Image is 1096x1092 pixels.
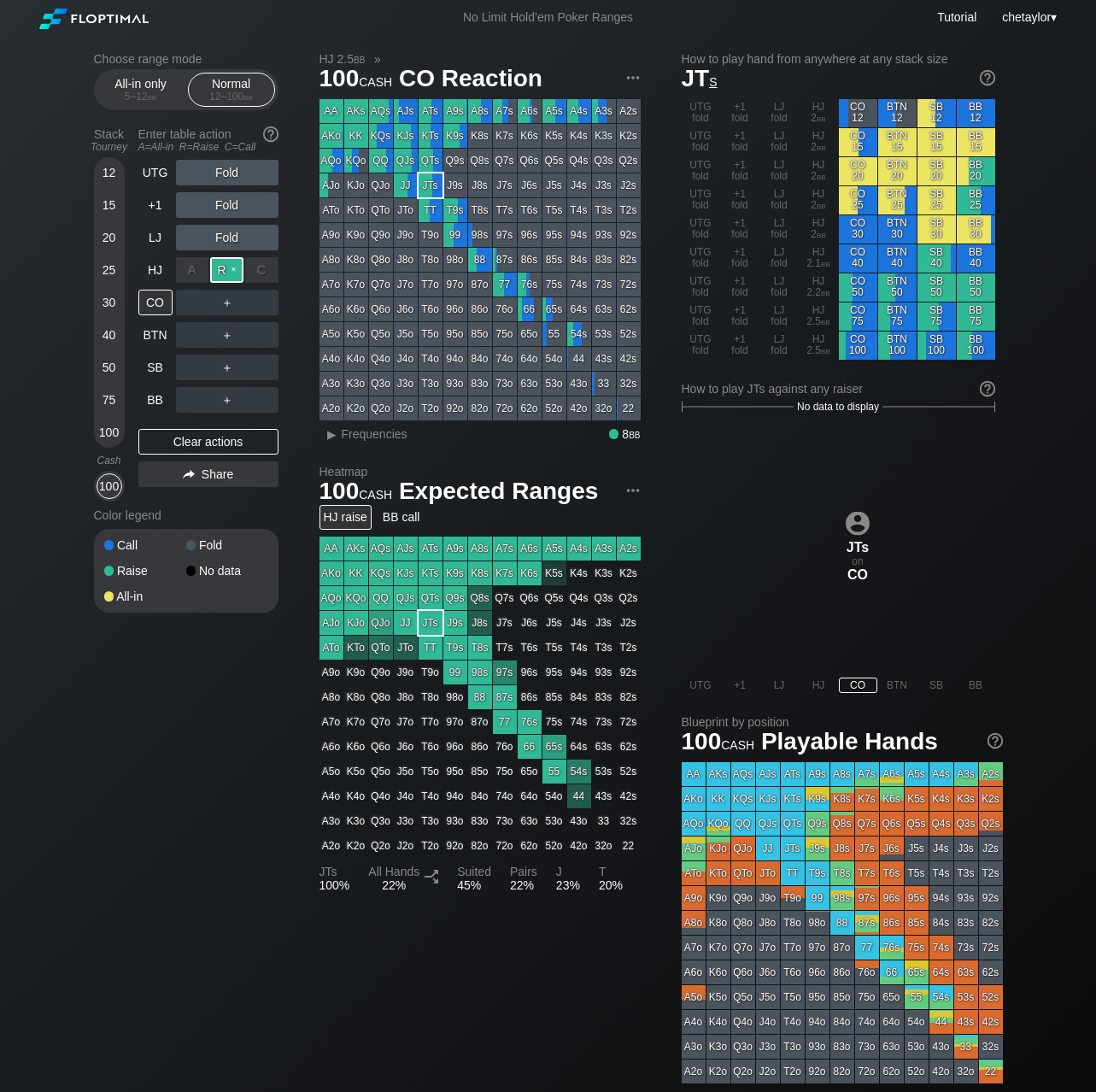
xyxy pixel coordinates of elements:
div: Enter table action [138,120,278,160]
div: 54s [567,322,591,346]
div: BTN 30 [878,215,917,244]
div: CO [138,290,173,315]
div: 86o [468,297,492,321]
div: BTN 75 [878,302,917,331]
div: +1 fold [721,186,759,214]
div: 93o [443,372,467,396]
span: bb [817,170,826,182]
div: T6s [518,198,542,222]
div: BB 100 [957,332,995,360]
div: ＋ [176,290,278,315]
div: ATo [319,198,343,222]
div: K5s [542,124,566,148]
span: 100 [317,66,396,94]
div: KQo [344,149,368,173]
div: 95s [542,223,566,247]
div: Q8o [369,248,393,272]
div: 74o [493,347,517,371]
div: 76o [493,297,517,321]
div: J7s [493,173,517,197]
div: HJ 2.5 [800,302,838,331]
span: bb [148,91,157,103]
div: LJ fold [760,244,799,273]
div: A5s [542,99,566,123]
div: ATs [419,99,443,123]
div: T8o [419,248,443,272]
div: K2s [617,124,641,148]
div: KJo [344,173,368,197]
div: 100 [97,473,122,499]
div: 87o [468,273,492,296]
div: K6o [344,297,368,321]
div: J7o [394,273,418,296]
div: T9s [443,198,467,222]
div: 100 [97,420,122,445]
div: 94o [443,347,467,371]
div: All-in only [102,73,180,106]
div: HJ 2 [800,99,838,127]
span: bb [817,228,826,240]
div: A7s [493,99,517,123]
div: 82s [617,248,641,272]
div: 52s [617,322,641,346]
div: J3s [592,173,616,197]
div: Raise [104,565,186,577]
div: QJo [369,173,393,197]
div: BTN 100 [878,332,917,360]
div: UTG fold [682,128,720,156]
div: J3o [394,372,418,396]
div: KQs [369,124,393,148]
div: SB [138,355,173,380]
h2: Choose range mode [94,52,278,66]
div: CO 40 [839,244,877,273]
div: A4o [319,347,343,371]
div: UTG fold [682,332,720,360]
div: BTN 15 [878,128,917,156]
div: K5o [344,322,368,346]
div: 43s [592,347,616,371]
img: help.32db89a4.svg [978,379,997,398]
div: KTs [419,124,443,148]
div: JJ [394,173,418,197]
div: 84s [567,248,591,272]
div: LJ fold [760,99,799,127]
div: T3o [419,372,443,396]
div: ▾ [998,8,1058,26]
a: Tutorial [937,10,976,24]
div: Q3s [592,149,616,173]
div: Q2s [617,149,641,173]
div: SB 12 [917,99,956,127]
div: K4s [567,124,591,148]
div: 87s [493,248,517,272]
div: UTG fold [682,157,720,185]
span: bb [821,257,830,269]
div: AQs [369,99,393,123]
div: BTN [138,322,173,348]
div: A6s [518,99,542,123]
div: 75 [97,387,122,413]
div: K8s [468,124,492,148]
div: 40 [97,322,122,348]
div: HJ 2 [800,128,838,156]
div: UTG fold [682,215,720,244]
div: Fold [186,539,268,551]
div: A [176,257,209,283]
div: UTG fold [682,273,720,302]
div: +1 fold [721,332,759,360]
div: CO 20 [839,157,877,185]
div: LJ fold [760,157,799,185]
div: HJ 2.1 [800,244,838,273]
div: Q4o [369,347,393,371]
div: Fold [176,160,278,185]
div: J4s [567,173,591,197]
div: 76s [518,273,542,296]
div: T2s [617,198,641,222]
div: BB 20 [957,157,995,185]
div: 88 [468,248,492,272]
div: 20 [97,225,122,250]
div: J5s [542,173,566,197]
h2: How to play hand from anywhere at any stack size [682,52,995,66]
div: 97s [493,223,517,247]
div: CO 25 [839,186,877,214]
div: T5o [419,322,443,346]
